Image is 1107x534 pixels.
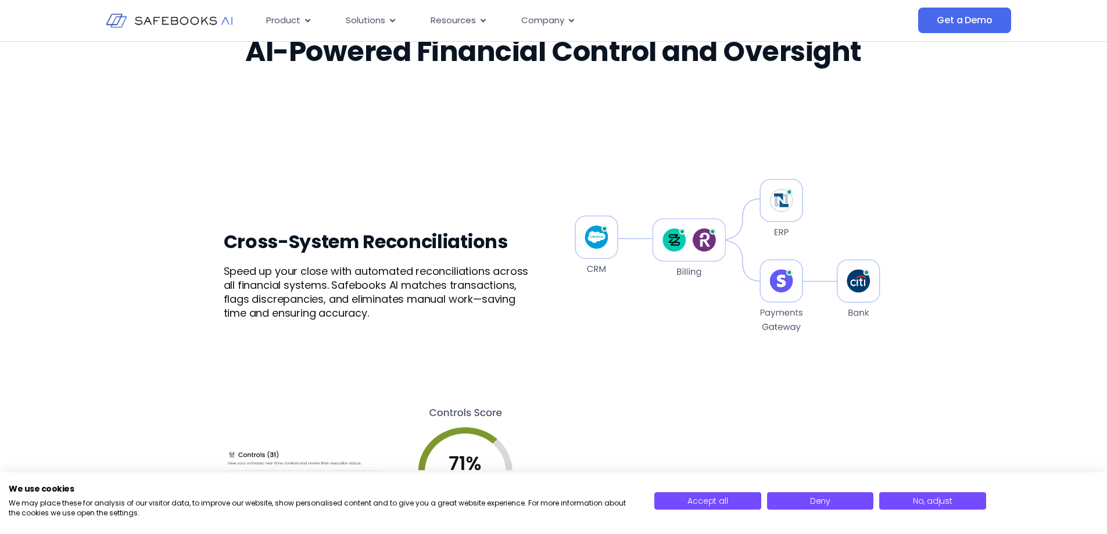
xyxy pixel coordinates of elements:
button: Deny all cookies [767,492,873,510]
span: No, adjust [913,495,952,507]
a: Get a Demo [918,8,1011,33]
span: Company [521,14,564,27]
h2: AI-Powered Financial Control and Oversight [245,35,862,68]
nav: Menu [257,9,802,32]
img: Product 23 [571,103,884,413]
span: Resources [431,14,476,27]
span: Accept all [687,495,728,507]
span: Product [266,14,300,27]
span: Get a Demo [937,15,992,26]
button: Accept all cookies [654,492,761,510]
span: Solutions [346,14,385,27]
h2: We use cookies [9,483,637,494]
p: Speed up your close with automated reconciliations across all financial systems. Safebooks AI mat... [224,264,537,320]
button: Adjust cookie preferences [879,492,986,510]
p: We may place these for analysis of our visitor data, to improve our website, show personalised co... [9,499,637,518]
div: Menu Toggle [257,9,802,32]
h3: Cross-System Reconciliations [224,230,537,253]
span: Deny [810,495,830,507]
